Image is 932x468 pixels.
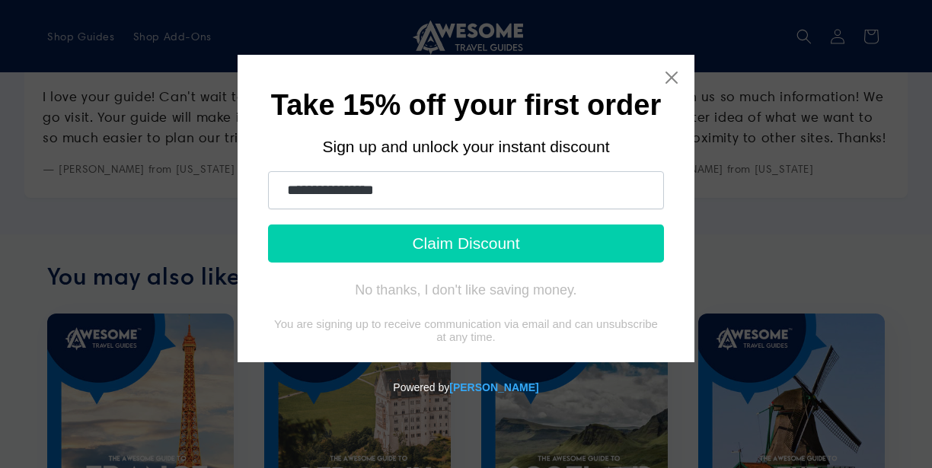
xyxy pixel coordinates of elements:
div: No thanks, I don't like saving money. [355,282,576,298]
div: You are signing up to receive communication via email and can unsubscribe at any time. [268,317,664,343]
a: Close widget [664,70,679,85]
h1: Take 15% off your first order [268,94,664,119]
button: Claim Discount [268,224,664,263]
a: Powered by Tydal [449,381,538,393]
div: Powered by [6,362,926,412]
div: Sign up and unlock your instant discount [268,138,664,156]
